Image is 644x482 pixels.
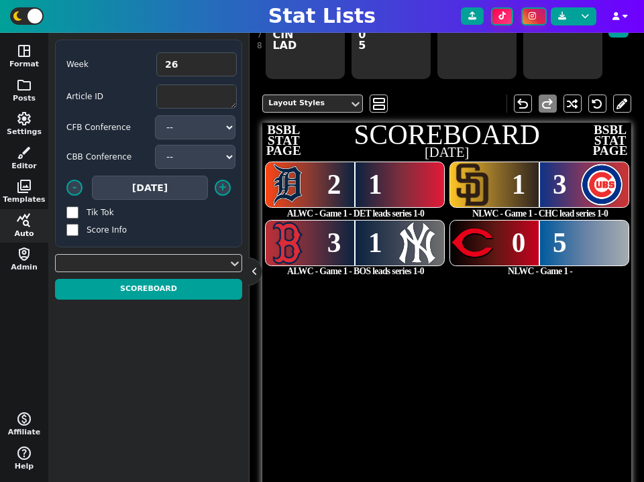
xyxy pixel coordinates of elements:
span: monetization_on [16,411,32,427]
span: 2 [327,169,341,200]
span: BSBL STAT PAGE [265,125,303,156]
label: Article ID [66,91,147,103]
button: - [66,180,83,196]
button: redo [539,95,557,113]
label: Tik Tok [87,206,167,219]
span: 1 [512,169,526,200]
span: 5 [553,227,567,258]
span: BSBL STAT PAGE [591,125,629,156]
label: CFB Conference [66,121,147,133]
span: 1 [368,227,382,258]
h1: SCOREBOARD [262,121,631,149]
span: 1 [368,169,382,200]
div: 7 [257,29,262,40]
span: photo_library [16,178,32,194]
div: Layout Styles [268,98,343,109]
span: settings [16,111,32,127]
span: query_stats [16,213,32,229]
span: folder [16,77,32,93]
label: Week [66,58,147,70]
label: Score Info [87,224,167,236]
h1: Stat Lists [268,4,376,28]
div: NLWC - Game 1 - CHC lead series 1-0 [447,209,633,219]
div: ALWC - Game 1 - DET leads series 1-0 [262,209,449,219]
button: Scoreboard [55,279,242,300]
span: 0 [512,227,526,258]
div: ALWC - Game 1 - BOS leads series 1-0 [262,267,449,276]
span: brush [16,145,32,161]
span: redo [539,96,555,112]
label: CBB Conference [66,151,147,163]
span: undo [515,96,531,112]
span: help [16,445,32,461]
h2: [DATE] [262,145,631,160]
span: space_dashboard [16,43,32,59]
span: 3 [327,227,341,258]
span: 3 [553,169,567,200]
span: shield_person [16,246,32,262]
button: + [215,180,231,196]
div: NLWC - Game 1 - [447,267,633,276]
button: undo [514,95,532,113]
div: 8 [257,40,262,51]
